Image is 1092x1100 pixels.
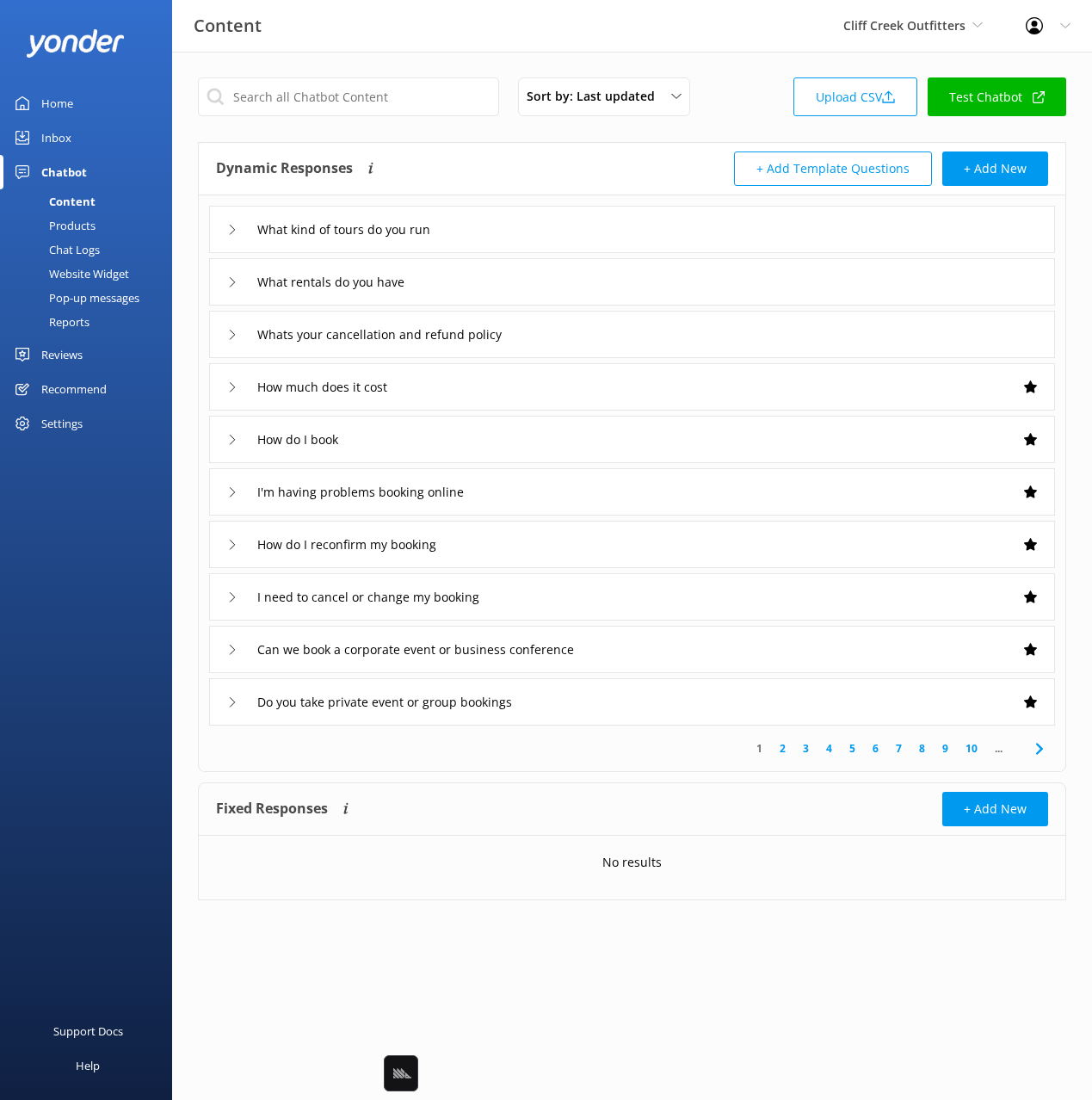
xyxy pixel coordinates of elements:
button: + Add New [942,151,1048,186]
a: Pop-up messages [10,286,172,310]
div: Chatbot [41,155,87,189]
a: Chat Logs [10,238,172,262]
span: Sort by: Last updated [527,87,665,106]
a: Upload CSV [793,77,917,116]
img: yonder-white-logo.png [26,29,125,58]
div: Chat Logs [10,238,100,262]
div: Pop-up messages [10,286,139,310]
a: 7 [887,740,910,757]
a: Website Widget [10,262,172,286]
a: 8 [910,740,934,757]
a: Products [10,213,172,238]
button: + Add Template Questions [734,151,932,186]
div: Support Docs [53,1014,123,1048]
div: Website Widget [10,262,129,286]
div: Settings [41,406,83,441]
h4: Fixed Responses [216,792,328,826]
div: Home [41,86,73,121]
a: 9 [934,740,957,757]
a: 2 [771,740,794,757]
div: Products [10,213,96,238]
div: Inbox [41,121,71,155]
input: Search all Chatbot Content [198,77,499,116]
h4: Dynamic Responses [216,151,353,186]
button: + Add New [942,792,1048,826]
span: ... [986,740,1011,757]
a: 1 [748,740,771,757]
a: Test Chatbot [928,77,1066,116]
span: Cliff Creek Outfitters [843,17,966,34]
a: 3 [794,740,817,757]
div: Reports [10,310,89,334]
h3: Content [194,12,262,40]
div: Help [76,1048,100,1083]
a: Reports [10,310,172,334]
a: Content [10,189,172,213]
a: 6 [864,740,887,757]
div: Recommend [41,372,107,406]
div: Content [10,189,96,213]
a: 10 [957,740,986,757]
a: 5 [841,740,864,757]
a: 4 [817,740,841,757]
div: Reviews [41,337,83,372]
p: No results [602,853,662,872]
